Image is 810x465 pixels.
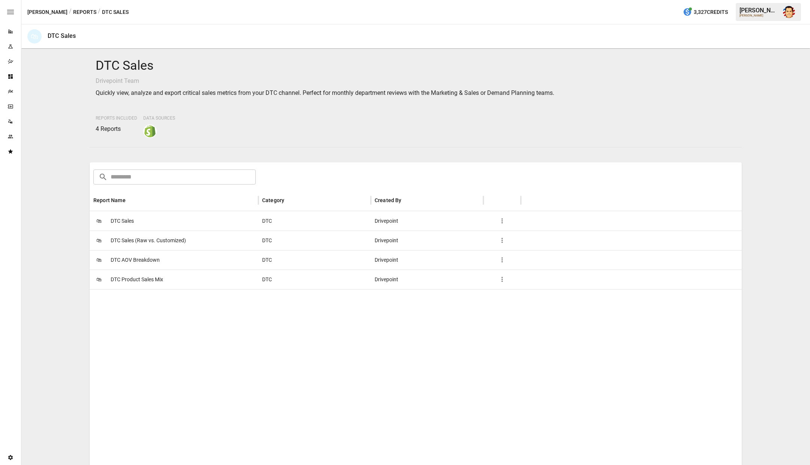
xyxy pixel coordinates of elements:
div: DTC [258,211,371,231]
span: 🛍 [93,254,105,265]
h4: DTC Sales [96,58,736,73]
button: Austin Gardner-Smith [778,1,799,22]
div: / [98,7,100,17]
div: Drivepoint [371,270,483,289]
span: 🛍 [93,274,105,285]
button: Reports [73,7,96,17]
button: Sort [402,195,413,205]
p: Drivepoint Team [96,76,736,85]
p: Quickly view, analyze and export critical sales metrics from your DTC channel. Perfect for monthl... [96,88,736,97]
span: DTC AOV Breakdown [111,250,160,270]
button: Sort [126,195,137,205]
button: 3,327Credits [680,5,731,19]
div: Drivepoint [371,231,483,250]
div: DTC [258,231,371,250]
div: Report Name [93,197,126,203]
div: [PERSON_NAME] [739,14,778,17]
div: Drivepoint [371,250,483,270]
div: [PERSON_NAME] [739,7,778,14]
button: Sort [285,195,295,205]
img: shopify [144,125,156,137]
span: DTC Sales [111,211,134,231]
span: 🛍 [93,215,105,226]
div: DTC [258,270,371,289]
span: Reports Included [96,115,137,121]
span: DTC Product Sales Mix [111,270,163,289]
img: Austin Gardner-Smith [783,6,795,18]
div: Drivepoint [371,211,483,231]
span: 3,327 Credits [694,7,728,17]
span: Data Sources [143,115,175,121]
div: 🛍 [27,29,42,43]
div: Category [262,197,284,203]
button: [PERSON_NAME] [27,7,67,17]
div: / [69,7,72,17]
div: DTC Sales [48,32,76,39]
div: Created By [375,197,402,203]
p: 4 Reports [96,124,137,133]
span: 🛍 [93,235,105,246]
div: DTC [258,250,371,270]
span: DTC Sales (Raw vs. Customized) [111,231,186,250]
